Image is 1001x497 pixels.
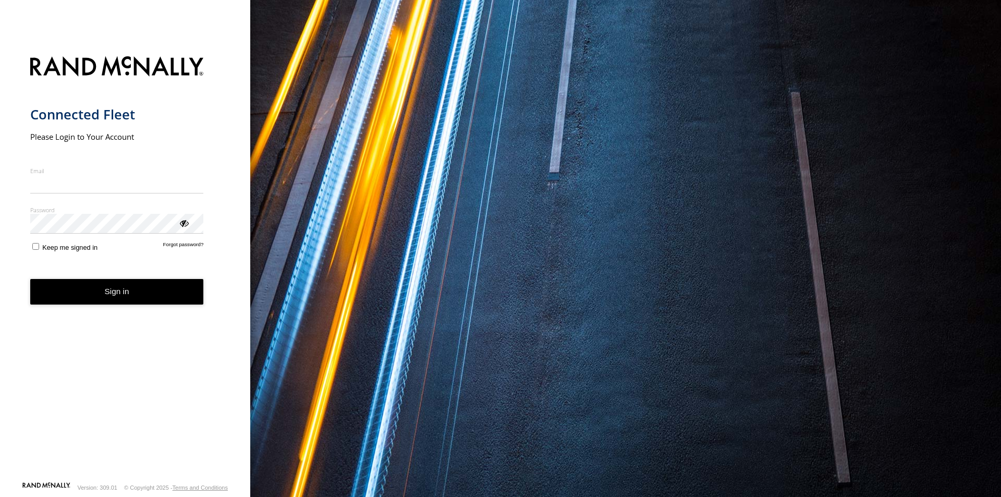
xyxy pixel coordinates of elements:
[163,241,204,251] a: Forgot password?
[42,244,97,251] span: Keep me signed in
[30,50,221,481] form: main
[30,54,204,81] img: Rand McNally
[30,106,204,123] h1: Connected Fleet
[178,217,189,228] div: ViewPassword
[30,167,204,175] label: Email
[78,484,117,491] div: Version: 309.01
[32,243,39,250] input: Keep me signed in
[30,206,204,214] label: Password
[173,484,228,491] a: Terms and Conditions
[30,279,204,305] button: Sign in
[124,484,228,491] div: © Copyright 2025 -
[30,131,204,142] h2: Please Login to Your Account
[22,482,70,493] a: Visit our Website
